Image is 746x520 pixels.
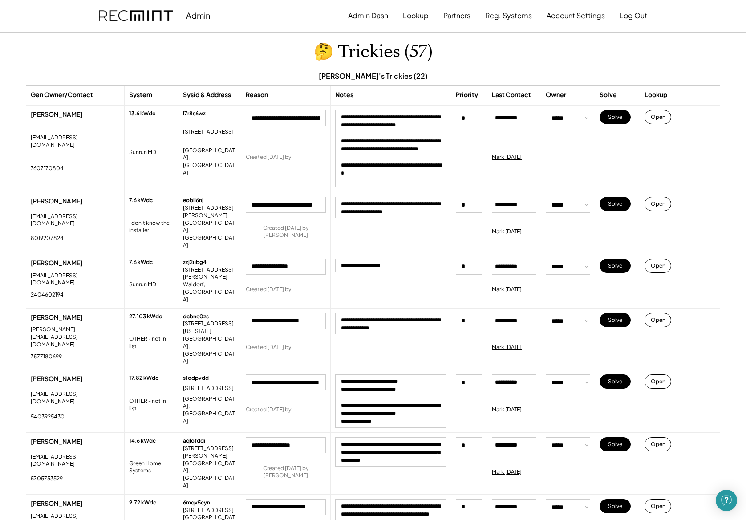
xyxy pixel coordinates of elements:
[31,499,120,508] div: [PERSON_NAME]
[600,259,631,273] button: Solve
[129,460,174,475] div: Green Home Systems
[600,437,631,451] button: Solve
[31,437,120,446] div: [PERSON_NAME]
[129,197,153,204] div: 7.6 kWdc
[31,291,64,299] div: 2404602194
[403,7,429,24] button: Lookup
[183,281,236,303] div: Waldorf, [GEOGRAPHIC_DATA]
[31,259,120,268] div: [PERSON_NAME]
[183,90,231,99] div: Sysid & Address
[716,490,737,511] div: Open Intercom Messenger
[492,406,522,414] div: Mark [DATE]
[183,460,236,490] div: [GEOGRAPHIC_DATA], [GEOGRAPHIC_DATA]
[645,313,671,327] button: Open
[183,219,236,249] div: [GEOGRAPHIC_DATA], [GEOGRAPHIC_DATA]
[31,313,120,322] div: [PERSON_NAME]
[456,90,478,99] div: Priority
[129,219,174,235] div: I don't know the installer
[129,335,174,350] div: OTHER - not in list
[492,468,522,476] div: Mark [DATE]
[31,413,65,421] div: 5403925430
[183,197,203,204] div: eobli6nj
[600,313,631,327] button: Solve
[183,128,234,136] div: [STREET_ADDRESS]
[600,197,631,211] button: Solve
[31,134,120,149] div: [EMAIL_ADDRESS][DOMAIN_NAME]
[31,235,64,242] div: 8019207824
[129,110,155,118] div: 13.6 kWdc
[492,344,522,351] div: Mark [DATE]
[600,374,631,389] button: Solve
[183,437,205,445] div: aqlofddi
[492,154,522,161] div: Mark [DATE]
[335,90,353,99] div: Notes
[31,326,120,348] div: [PERSON_NAME][EMAIL_ADDRESS][DOMAIN_NAME]
[183,266,236,281] div: [STREET_ADDRESS][PERSON_NAME]
[246,154,291,161] div: Created [DATE] by
[600,499,631,513] button: Solve
[443,7,470,24] button: Partners
[31,390,120,406] div: [EMAIL_ADDRESS][DOMAIN_NAME]
[183,395,236,425] div: [GEOGRAPHIC_DATA], [GEOGRAPHIC_DATA]
[183,499,210,507] div: 6mqv5cyn
[645,259,671,273] button: Open
[547,7,605,24] button: Account Settings
[314,41,433,62] h1: 🤔 Trickies (57)
[129,437,156,445] div: 14.6 kWdc
[348,7,388,24] button: Admin Dash
[183,507,234,514] div: [STREET_ADDRESS]
[645,197,671,211] button: Open
[99,10,173,21] img: recmint-logotype%403x.png
[492,90,531,99] div: Last Contact
[129,374,158,382] div: 17.82 kWdc
[183,147,236,177] div: [GEOGRAPHIC_DATA], [GEOGRAPHIC_DATA]
[246,286,291,293] div: Created [DATE] by
[129,499,156,507] div: 9.72 kWdc
[319,71,428,81] div: [PERSON_NAME]'s Trickies (22)
[492,286,522,293] div: Mark [DATE]
[183,204,236,219] div: [STREET_ADDRESS][PERSON_NAME]
[183,445,236,460] div: [STREET_ADDRESS][PERSON_NAME]
[246,344,291,351] div: Created [DATE] by
[183,374,209,382] div: s1odpvdd
[183,259,207,266] div: zzj2ubg4
[183,110,206,118] div: l7r8s6wz
[485,7,532,24] button: Reg. Systems
[645,90,667,99] div: Lookup
[645,437,671,451] button: Open
[129,90,152,99] div: System
[129,313,162,321] div: 27.103 kWdc
[183,320,234,328] div: [STREET_ADDRESS]
[129,259,153,266] div: 7.6 kWdc
[183,313,209,321] div: dcbne0zs
[645,110,671,124] button: Open
[31,197,120,206] div: [PERSON_NAME]
[31,353,62,361] div: 7577180699
[645,374,671,389] button: Open
[31,272,120,287] div: [EMAIL_ADDRESS][DOMAIN_NAME]
[31,475,63,483] div: 5705753529
[246,406,291,414] div: Created [DATE] by
[129,149,156,156] div: Sunrun MD
[645,499,671,513] button: Open
[31,374,120,383] div: [PERSON_NAME]
[183,328,236,365] div: [US_STATE][GEOGRAPHIC_DATA], [GEOGRAPHIC_DATA]
[129,281,156,288] div: Sunrun MD
[600,90,617,99] div: Solve
[31,90,93,99] div: Gen Owner/Contact
[246,90,268,99] div: Reason
[492,228,522,236] div: Mark [DATE]
[546,90,566,99] div: Owner
[600,110,631,124] button: Solve
[31,453,120,468] div: [EMAIL_ADDRESS][DOMAIN_NAME]
[186,10,210,20] div: Admin
[129,398,174,413] div: OTHER - not in list
[246,465,326,480] div: Created [DATE] by [PERSON_NAME]
[620,7,647,24] button: Log Out
[246,224,326,240] div: Created [DATE] by [PERSON_NAME]
[31,110,120,119] div: [PERSON_NAME]
[31,165,64,172] div: 7607170804
[183,385,234,392] div: [STREET_ADDRESS]
[31,213,120,228] div: [EMAIL_ADDRESS][DOMAIN_NAME]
